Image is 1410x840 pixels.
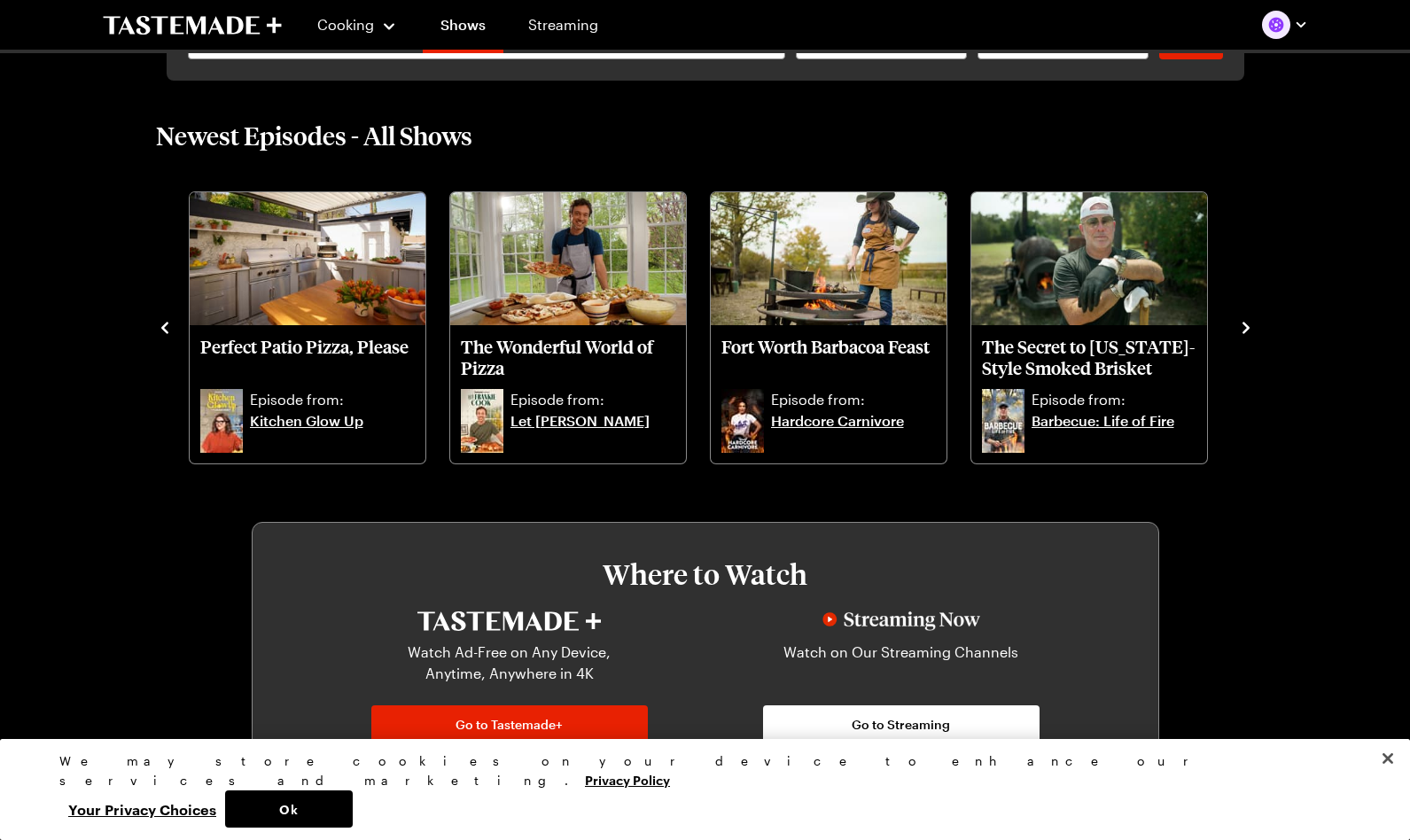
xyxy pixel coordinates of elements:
img: The Secret to Texas-Style Smoked Brisket [971,192,1207,325]
span: Cooking [317,16,374,33]
a: More information about your privacy, opens in a new tab [585,771,670,788]
div: We may store cookies on your device to enhance our services and marketing. [59,751,1336,790]
button: navigate to next item [1237,315,1255,337]
p: Fort Worth Barbacoa Feast [721,336,936,378]
a: Hardcore Carnivore [771,410,936,453]
a: Shows [423,4,503,53]
div: 7 / 10 [448,187,709,465]
button: Your Privacy Choices [59,790,225,828]
button: Profile picture [1262,11,1308,39]
button: Ok [225,790,353,828]
a: The Wonderful World of Pizza [461,336,675,385]
p: Perfect Patio Pizza, Please [200,336,415,378]
a: Let [PERSON_NAME] [510,410,675,453]
span: Go to Tastemade+ [456,716,563,734]
a: The Secret to Texas-Style Smoked Brisket [982,336,1196,385]
img: Profile picture [1262,11,1290,39]
button: Close [1368,739,1407,778]
p: Episode from: [771,389,936,410]
h3: Where to Watch [306,558,1105,590]
p: Episode from: [510,389,675,410]
div: 8 / 10 [709,187,970,465]
div: Perfect Patio Pizza, Please [190,192,425,463]
div: 9 / 10 [970,187,1230,465]
span: Go to Streaming [852,716,950,734]
button: Cooking [317,4,398,46]
img: Fort Worth Barbacoa Feast [711,192,946,325]
p: Episode from: [1032,389,1196,410]
p: The Wonderful World of Pizza [461,336,675,378]
p: Watch Ad-Free on Any Device, Anytime, Anywhere in 4K [382,642,637,684]
img: Tastemade+ [417,611,601,631]
div: Privacy [59,751,1336,828]
a: Perfect Patio Pizza, Please [200,336,415,385]
a: Fort Worth Barbacoa Feast [721,336,936,385]
img: Perfect Patio Pizza, Please [190,192,425,325]
a: Kitchen Glow Up [250,410,415,453]
button: navigate to previous item [156,315,174,337]
a: To Tastemade Home Page [103,15,282,35]
div: Fort Worth Barbacoa Feast [711,192,946,463]
a: Go to Tastemade+ [371,705,648,744]
h2: Newest Episodes - All Shows [156,120,472,152]
img: The Wonderful World of Pizza [450,192,686,325]
p: The Secret to [US_STATE]-Style Smoked Brisket [982,336,1196,378]
a: Barbecue: Life of Fire [1032,410,1196,453]
img: Streaming [822,611,980,631]
div: The Secret to Texas-Style Smoked Brisket [971,192,1207,463]
p: Watch on Our Streaming Channels [774,642,1029,684]
a: Go to Streaming [763,705,1040,744]
div: 6 / 10 [188,187,448,465]
div: The Wonderful World of Pizza [450,192,686,463]
p: Episode from: [250,389,415,410]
